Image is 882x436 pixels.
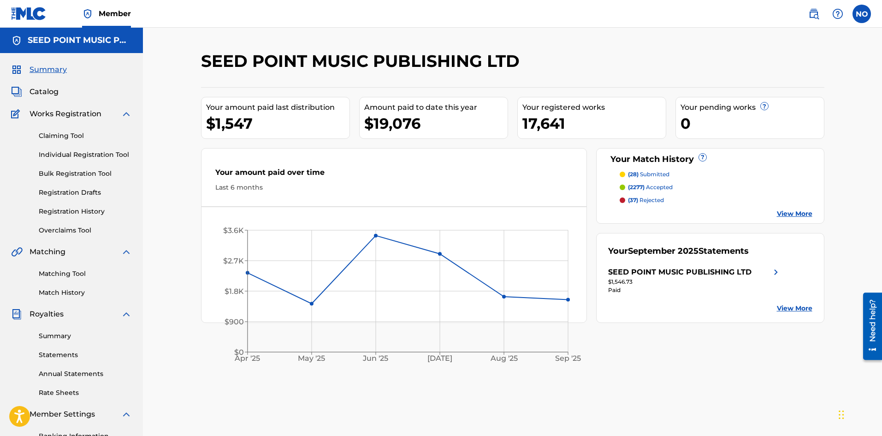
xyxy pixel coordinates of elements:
a: View More [777,209,812,219]
tspan: Aug '25 [490,354,518,363]
span: (37) [628,197,638,203]
span: September 2025 [628,246,698,256]
p: submitted [628,170,669,179]
tspan: May '25 [298,354,325,363]
img: Summary [11,64,22,75]
div: 0 [681,113,824,134]
tspan: [DATE] [427,354,452,363]
div: 17,641 [522,113,666,134]
div: Amount paid to date this year [364,102,508,113]
iframe: Chat Widget [836,392,882,436]
a: Individual Registration Tool [39,150,132,160]
img: Top Rightsholder [82,8,93,19]
div: Your Statements [608,245,749,257]
a: (28) submitted [620,170,812,179]
tspan: $3.6K [223,226,244,235]
span: Catalog [30,86,59,97]
tspan: Jun '25 [362,354,388,363]
span: Matching [30,246,65,257]
img: Matching [11,246,23,257]
div: Your amount paid last distribution [206,102,349,113]
div: User Menu [852,5,871,23]
a: (37) rejected [620,196,812,204]
a: SummarySummary [11,64,67,75]
p: accepted [628,183,673,191]
div: Last 6 months [215,183,573,192]
a: Claiming Tool [39,131,132,141]
div: $19,076 [364,113,508,134]
span: ? [761,102,768,110]
tspan: $0 [234,348,244,357]
img: search [808,8,819,19]
h2: SEED POINT MUSIC PUBLISHING LTD [201,51,524,72]
div: Help [829,5,847,23]
img: expand [121,246,132,257]
img: help [832,8,843,19]
a: Registration History [39,207,132,216]
img: Catalog [11,86,22,97]
p: rejected [628,196,664,204]
a: Summary [39,331,132,341]
img: Member Settings [11,409,22,420]
img: expand [121,309,132,320]
a: Bulk Registration Tool [39,169,132,179]
div: Your Match History [608,153,812,166]
span: (2277) [628,184,645,191]
h5: SEED POINT MUSIC PUBLISHING LTD [28,35,132,46]
a: Statements [39,350,132,360]
iframe: Resource Center [856,289,882,364]
tspan: $2.7K [223,257,244,265]
a: CatalogCatalog [11,86,59,97]
div: Paid [608,286,781,294]
a: Matching Tool [39,269,132,279]
div: SEED POINT MUSIC PUBLISHING LTD [608,267,752,278]
tspan: Apr '25 [234,354,260,363]
a: View More [777,304,812,313]
div: Your pending works [681,102,824,113]
span: (28) [628,171,639,178]
a: Annual Statements [39,369,132,379]
span: Member Settings [30,409,95,420]
a: Match History [39,288,132,298]
span: Royalties [30,309,64,320]
img: right chevron icon [770,267,781,278]
div: $1,547 [206,113,349,134]
div: Widget συνομιλίας [836,392,882,436]
tspan: $900 [225,317,244,326]
tspan: $1.8K [225,287,244,296]
div: Your registered works [522,102,666,113]
span: Member [99,8,131,19]
a: (2277) accepted [620,183,812,191]
img: Works Registration [11,108,23,119]
img: MLC Logo [11,7,47,20]
a: Public Search [805,5,823,23]
div: Μεταφορά [839,401,844,429]
a: Registration Drafts [39,188,132,197]
a: Rate Sheets [39,388,132,398]
div: Your amount paid over time [215,167,573,183]
img: Accounts [11,35,22,46]
span: ? [699,154,706,161]
span: Summary [30,64,67,75]
tspan: Sep '25 [555,354,581,363]
a: SEED POINT MUSIC PUBLISHING LTDright chevron icon$1,546.73Paid [608,267,781,294]
img: Royalties [11,309,22,320]
span: Works Registration [30,108,101,119]
a: Overclaims Tool [39,226,132,235]
div: $1,546.73 [608,278,781,286]
img: expand [121,108,132,119]
img: expand [121,409,132,420]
